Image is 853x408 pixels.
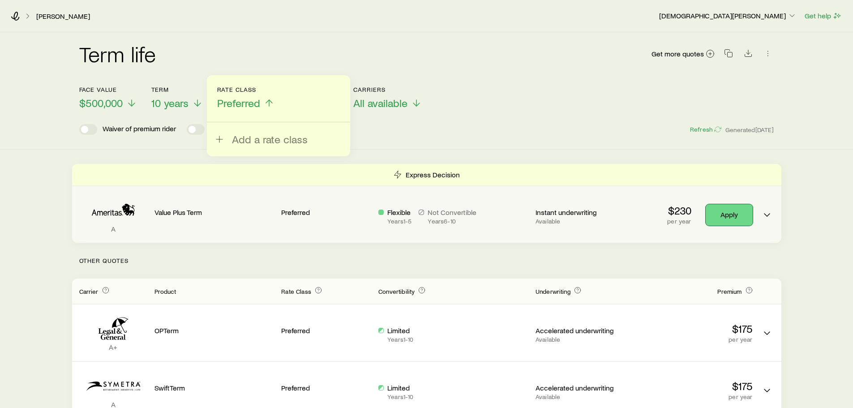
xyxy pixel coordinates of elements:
p: Limited [387,383,413,392]
button: [DEMOGRAPHIC_DATA][PERSON_NAME] [659,11,797,21]
span: All available [353,97,407,109]
p: Face value [79,86,137,93]
p: OPTerm [154,326,274,335]
p: Carriers [353,86,422,93]
p: Years 1 - 10 [387,393,413,400]
span: Get more quotes [652,50,704,57]
p: Term [151,86,203,93]
p: Preferred [281,383,371,392]
button: CarriersAll available [353,86,422,110]
span: Premium [717,288,742,295]
p: Accelerated underwriting [536,383,626,392]
span: Rate Class [281,288,311,295]
p: [DEMOGRAPHIC_DATA][PERSON_NAME] [659,11,797,20]
p: per year [633,393,753,400]
p: Preferred [281,326,371,335]
p: Available [536,336,626,343]
p: $175 [633,322,753,335]
a: [PERSON_NAME] [36,12,90,21]
p: A+ [79,343,147,352]
p: Instant underwriting [536,208,626,217]
p: Other Quotes [72,243,781,279]
button: Rate ClassPreferred [217,86,274,110]
p: $230 [667,204,691,217]
button: Face value$500,000 [79,86,137,110]
a: Download CSV [742,51,754,59]
a: Get more quotes [651,49,715,59]
span: 10 years [151,97,189,109]
p: Not Convertible [428,208,476,217]
p: Express Decision [406,170,460,179]
p: Years 1 - 10 [387,336,413,343]
span: Generated [725,126,774,134]
p: Accelerated underwriting [536,326,626,335]
div: Term quotes [72,164,781,243]
a: Apply [706,204,753,226]
p: Available [536,218,626,225]
p: per year [667,218,691,225]
p: Value Plus Term [154,208,274,217]
p: Limited [387,326,413,335]
span: Preferred [217,97,260,109]
button: Get help [804,11,842,21]
h2: Term life [79,43,156,64]
span: Underwriting [536,288,570,295]
p: SwiftTerm [154,383,274,392]
p: Rate Class [217,86,274,93]
span: Carrier [79,288,99,295]
button: Refresh [690,125,722,134]
button: Term10 years [151,86,203,110]
span: Convertibility [378,288,415,295]
span: Product [154,288,176,295]
p: Years 6 - 10 [428,218,476,225]
span: $500,000 [79,97,123,109]
p: Available [536,393,626,400]
p: A [79,224,147,233]
span: [DATE] [755,126,774,134]
p: Years 1 - 5 [387,218,411,225]
p: $175 [633,380,753,392]
p: per year [633,336,753,343]
p: Preferred [281,208,371,217]
p: Waiver of premium rider [103,124,176,135]
p: Flexible [387,208,411,217]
